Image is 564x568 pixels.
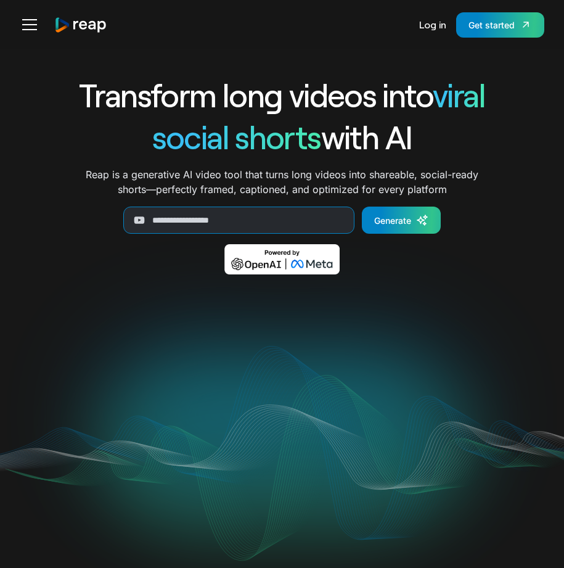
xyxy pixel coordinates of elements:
img: Powered by OpenAI & Meta [224,244,340,274]
a: Log in [419,10,446,39]
span: social shorts [152,117,321,156]
a: home [54,17,107,33]
video: Your browser does not support the video tag. [34,292,530,541]
h1: with AI [28,116,536,158]
form: Generate Form [28,207,536,234]
div: menu [20,10,44,39]
a: Generate [362,207,441,234]
img: reap logo [54,17,107,33]
p: Reap is a generative AI video tool that turns long videos into shareable, social-ready shorts—per... [86,167,478,197]
h1: Transform long videos into [28,74,536,116]
div: Get started [468,19,515,31]
a: Get started [456,12,544,38]
div: Generate [374,214,411,227]
span: viral [433,75,485,114]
